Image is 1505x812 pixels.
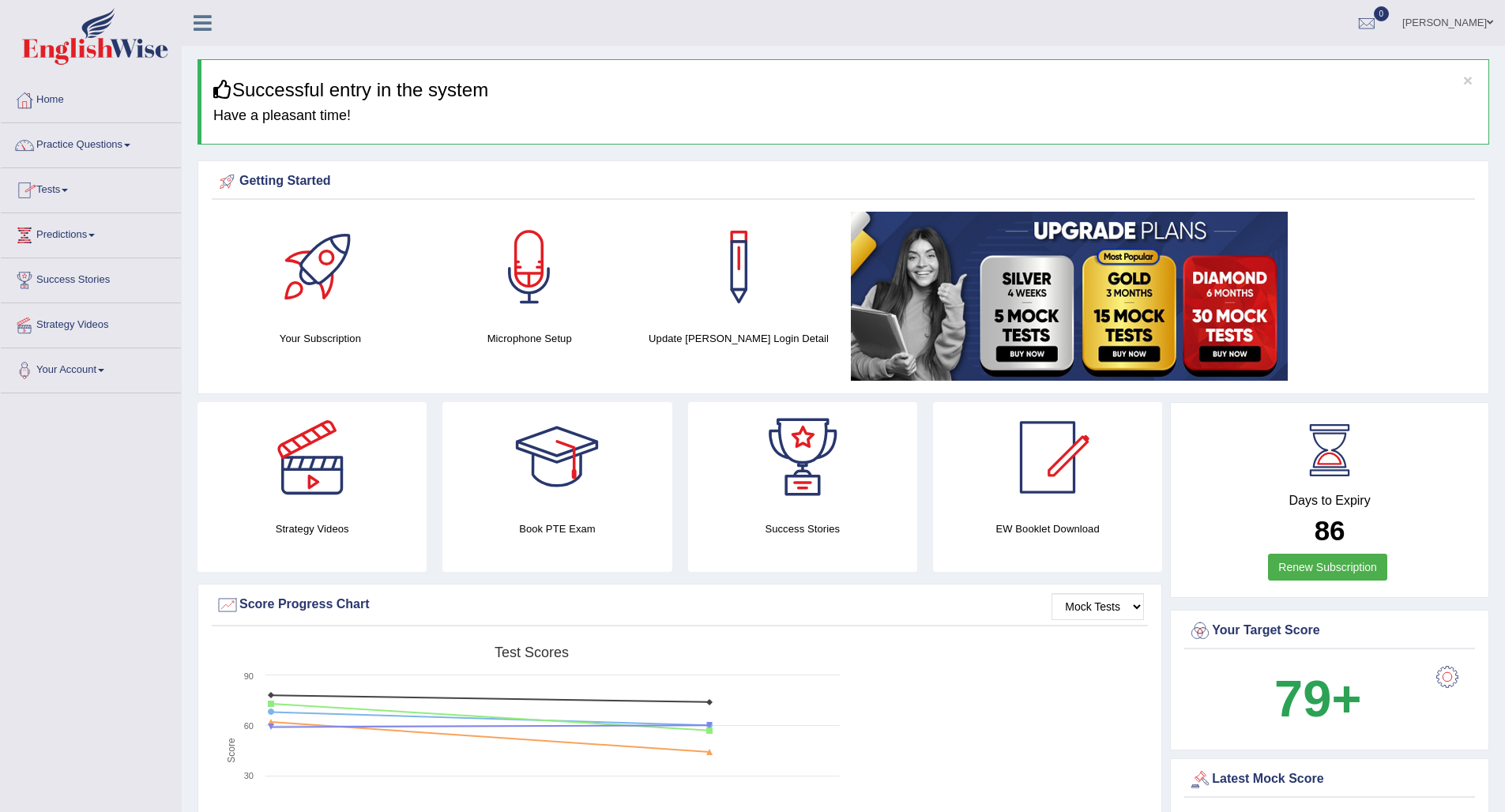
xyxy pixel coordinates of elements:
[1,213,181,253] a: Predictions
[1188,619,1471,643] div: Your Target Score
[1463,72,1473,88] button: ×
[1315,515,1345,546] b: 86
[933,521,1162,537] h4: EW Booklet Download
[216,170,1471,194] div: Getting Started
[1188,494,1471,508] h4: Days to Expiry
[1,168,181,208] a: Tests
[213,80,1477,100] h3: Successful entry in the system
[244,671,254,681] text: 90
[1,303,181,343] a: Strategy Videos
[213,108,1477,124] h4: Have a pleasant time!
[642,330,836,347] h4: Update [PERSON_NAME] Login Detail
[244,721,254,731] text: 60
[226,738,237,763] tspan: Score
[433,330,626,347] h4: Microphone Setup
[1274,670,1361,727] b: 79+
[495,645,569,660] tspan: Test scores
[851,212,1288,381] img: small5.jpg
[1188,768,1471,791] div: Latest Mock Score
[1374,6,1390,21] span: 0
[1,258,181,298] a: Success Stories
[1,123,181,163] a: Practice Questions
[224,330,417,347] h4: Your Subscription
[1,78,181,118] a: Home
[198,521,427,537] h4: Strategy Videos
[1268,554,1387,581] a: Renew Subscription
[216,593,1144,617] div: Score Progress Chart
[442,521,672,537] h4: Book PTE Exam
[1,348,181,388] a: Your Account
[688,521,917,537] h4: Success Stories
[244,771,254,780] text: 30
